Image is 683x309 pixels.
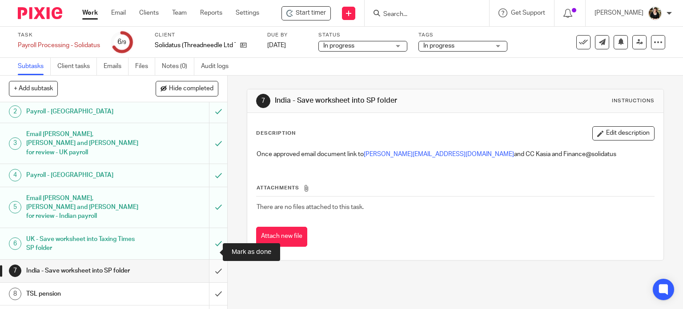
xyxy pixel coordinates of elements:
[18,41,100,50] div: Payroll Processing - Solidatus
[135,58,155,75] a: Files
[648,6,662,20] img: Helen%20Campbell.jpeg
[236,8,259,17] a: Settings
[104,58,129,75] a: Emails
[256,94,270,108] div: 7
[57,58,97,75] a: Client tasks
[296,8,326,18] span: Start timer
[267,32,307,39] label: Due by
[156,81,218,96] button: Hide completed
[9,169,21,181] div: 4
[257,204,364,210] span: There are no files attached to this task.
[172,8,187,17] a: Team
[18,58,51,75] a: Subtasks
[9,201,21,213] div: 5
[111,8,126,17] a: Email
[275,96,474,105] h1: India - Save worksheet into SP folder
[26,233,142,255] h1: UK - Save worksheet into Taxing Times SP folder
[9,81,58,96] button: + Add subtask
[26,169,142,182] h1: Payroll - [GEOGRAPHIC_DATA]
[18,7,62,19] img: Pixie
[323,43,354,49] span: In progress
[26,264,142,277] h1: India - Save worksheet into SP folder
[155,32,256,39] label: Client
[162,58,194,75] a: Notes (0)
[9,288,21,300] div: 8
[9,137,21,150] div: 3
[9,105,21,118] div: 2
[18,32,100,39] label: Task
[121,40,126,45] small: /9
[364,151,514,157] a: [PERSON_NAME][EMAIL_ADDRESS][DOMAIN_NAME]
[200,8,222,17] a: Reports
[318,32,407,39] label: Status
[257,150,655,159] p: Once approved email document link to and CC Kasia and Finance@solidatus
[267,42,286,48] span: [DATE]
[26,287,142,301] h1: TSL pension
[256,130,296,137] p: Description
[117,37,126,47] div: 6
[423,43,454,49] span: In progress
[82,8,98,17] a: Work
[26,105,142,118] h1: Payroll - [GEOGRAPHIC_DATA]
[257,185,299,190] span: Attachments
[612,97,655,104] div: Instructions
[595,8,643,17] p: [PERSON_NAME]
[26,128,142,159] h1: Email [PERSON_NAME], [PERSON_NAME] and [PERSON_NAME] for review - UK payroll
[139,8,159,17] a: Clients
[26,192,142,223] h1: Email [PERSON_NAME], [PERSON_NAME] and [PERSON_NAME] for review - Indian payroll
[201,58,235,75] a: Audit logs
[9,237,21,250] div: 6
[169,85,213,92] span: Hide completed
[9,265,21,277] div: 7
[382,11,462,19] input: Search
[511,10,545,16] span: Get Support
[155,41,236,50] p: Solidatus (Threadneedle Ltd T/A)
[592,126,655,140] button: Edit description
[256,227,307,247] button: Attach new file
[418,32,507,39] label: Tags
[281,6,331,20] div: Solidatus (Threadneedle Ltd T/A) - Payroll Processing - Solidatus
